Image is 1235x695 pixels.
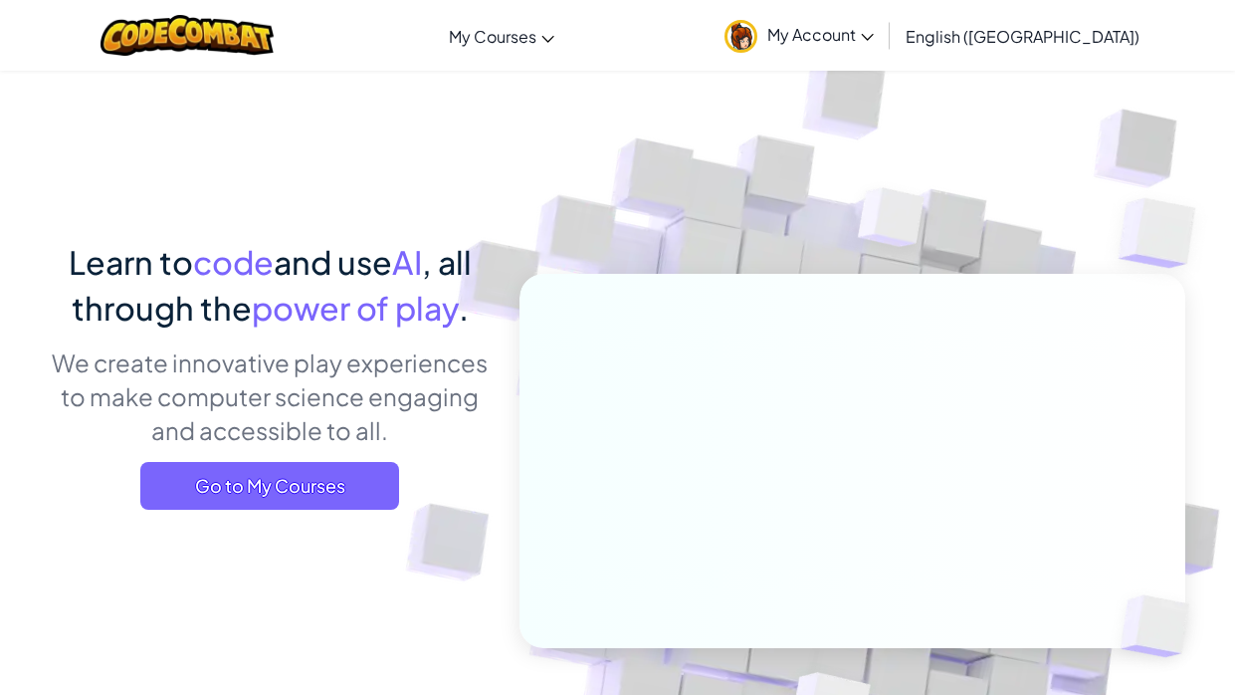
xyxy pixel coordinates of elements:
[274,242,392,282] span: and use
[459,288,469,328] span: .
[820,148,963,297] img: Overlap cubes
[392,242,422,282] span: AI
[101,15,275,56] img: CodeCombat logo
[767,24,874,45] span: My Account
[449,26,536,47] span: My Courses
[252,288,459,328] span: power of play
[439,9,564,63] a: My Courses
[724,20,757,53] img: avatar
[69,242,193,282] span: Learn to
[896,9,1149,63] a: English ([GEOGRAPHIC_DATA])
[140,462,399,510] a: Go to My Courses
[193,242,274,282] span: code
[51,346,490,447] p: We create innovative play experiences to make computer science engaging and accessible to all.
[715,4,884,67] a: My Account
[906,26,1139,47] span: English ([GEOGRAPHIC_DATA])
